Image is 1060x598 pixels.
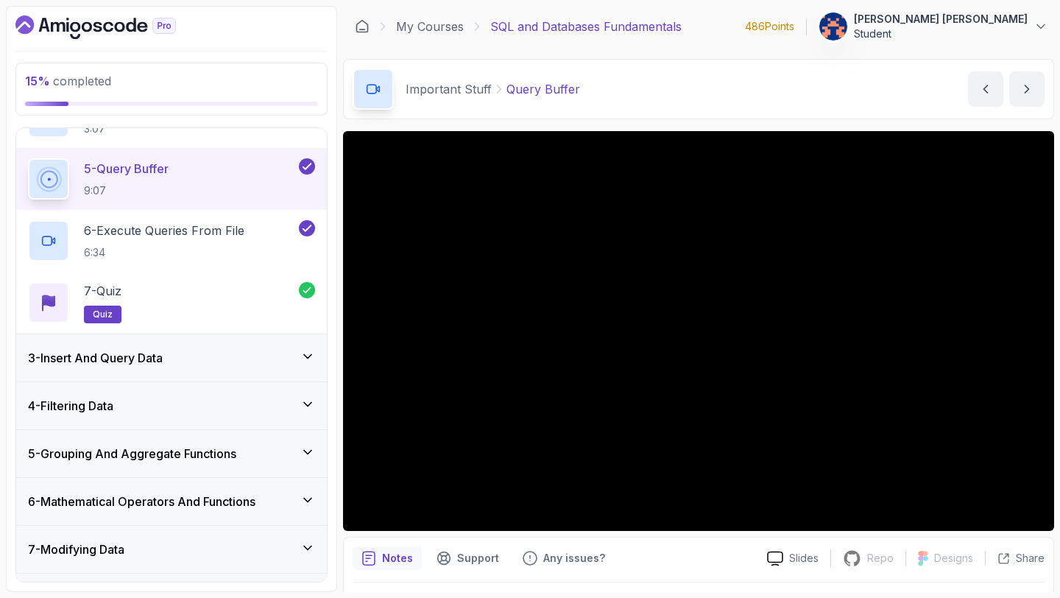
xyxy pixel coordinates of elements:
[543,551,605,566] p: Any issues?
[514,546,614,570] button: Feedback button
[819,12,1048,41] button: user profile image[PERSON_NAME] [PERSON_NAME]Student
[28,445,236,462] h3: 5 - Grouping And Aggregate Functions
[457,551,499,566] p: Support
[343,131,1054,531] iframe: 5 - Query Buffer
[84,183,169,198] p: 9:07
[789,551,819,566] p: Slides
[382,551,413,566] p: Notes
[16,526,327,573] button: 7-Modifying Data
[428,546,508,570] button: Support button
[28,541,124,558] h3: 7 - Modifying Data
[355,19,370,34] a: Dashboard
[28,220,315,261] button: 6-Execute Queries From File6:34
[84,282,121,300] p: 7 - Quiz
[15,15,210,39] a: Dashboard
[1009,71,1045,107] button: next content
[353,546,422,570] button: notes button
[490,18,682,35] p: SQL and Databases Fundamentals
[93,309,113,320] span: quiz
[25,74,111,88] span: completed
[16,334,327,381] button: 3-Insert And Query Data
[28,349,163,367] h3: 3 - Insert And Query Data
[16,430,327,477] button: 5-Grouping And Aggregate Functions
[16,478,327,525] button: 6-Mathematical Operators And Functions
[84,222,244,239] p: 6 - Execute Queries From File
[854,27,1028,41] p: Student
[84,160,169,177] p: 5 - Query Buffer
[28,282,315,323] button: 7-Quizquiz
[819,13,847,41] img: user profile image
[745,19,794,34] p: 486 Points
[406,80,492,98] p: Important Stuff
[867,551,894,566] p: Repo
[84,122,208,136] p: 3:07
[25,74,50,88] span: 15 %
[985,551,1045,566] button: Share
[84,245,244,260] p: 6:34
[28,397,113,415] h3: 4 - Filtering Data
[396,18,464,35] a: My Courses
[28,493,255,510] h3: 6 - Mathematical Operators And Functions
[1016,551,1045,566] p: Share
[934,551,973,566] p: Designs
[968,71,1003,107] button: previous content
[755,551,830,566] a: Slides
[16,382,327,429] button: 4-Filtering Data
[506,80,580,98] p: Query Buffer
[28,158,315,200] button: 5-Query Buffer9:07
[854,12,1028,27] p: [PERSON_NAME] [PERSON_NAME]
